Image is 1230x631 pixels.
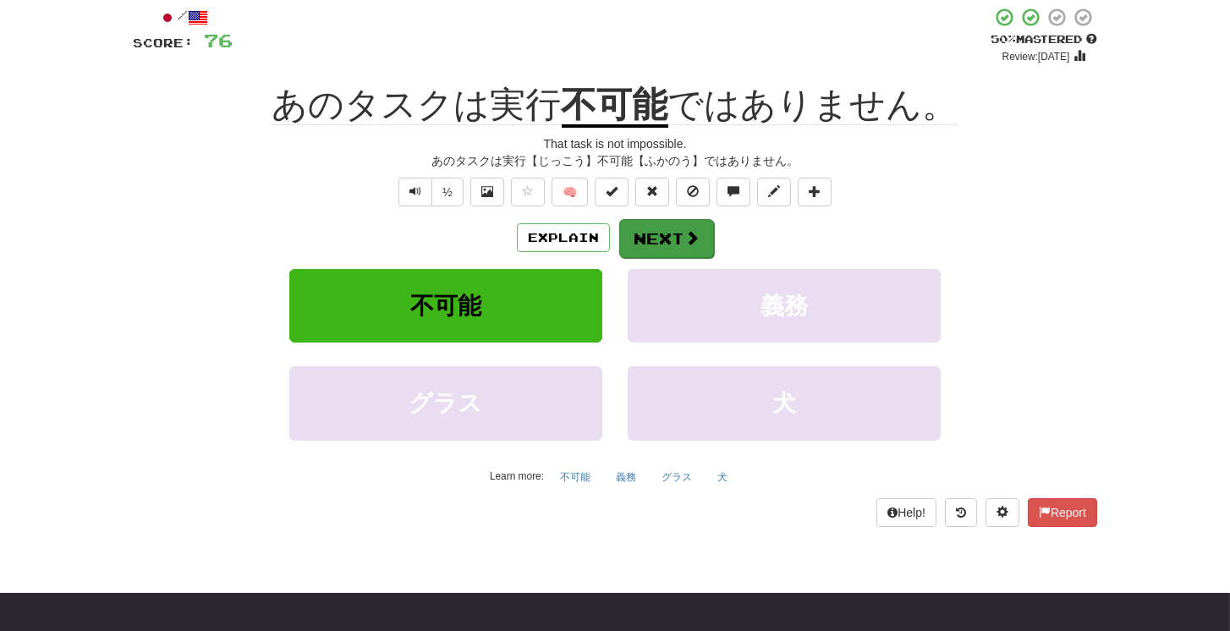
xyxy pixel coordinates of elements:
div: / [133,7,233,28]
button: グラス [289,366,602,440]
button: Discuss sentence (alt+u) [717,178,750,206]
span: グラス [409,390,483,416]
span: 50 % [991,32,1016,46]
span: Score: [133,36,194,50]
span: 義務 [761,293,808,319]
button: 不可能 [289,269,602,343]
div: That task is not impossible. [133,135,1097,152]
button: Edit sentence (alt+d) [757,178,791,206]
button: Play sentence audio (ctl+space) [398,178,432,206]
span: あのタスクは実行 [272,85,562,125]
button: Round history (alt+y) [945,498,977,527]
button: 義務 [628,269,941,343]
button: Help! [876,498,936,527]
small: Learn more: [490,470,544,482]
button: Next [619,219,714,258]
button: 🧠 [552,178,588,206]
button: Reset to 0% Mastered (alt+r) [635,178,669,206]
button: 義務 [607,464,645,490]
button: Explain [517,223,610,252]
button: Report [1028,498,1097,527]
button: Add to collection (alt+a) [798,178,832,206]
span: 76 [204,30,233,51]
span: 犬 [772,390,796,416]
button: 犬 [628,366,941,440]
small: Review: [DATE] [1002,51,1070,63]
button: 犬 [708,464,737,490]
div: あのタスクは実行【じっこう】不可能【ふかのう】ではありません。 [133,152,1097,169]
span: ではありません。 [668,85,958,125]
button: ½ [431,178,464,206]
button: Set this sentence to 100% Mastered (alt+m) [595,178,629,206]
button: Ignore sentence (alt+i) [676,178,710,206]
button: グラス [652,464,701,490]
span: 不可能 [410,293,481,319]
button: 不可能 [551,464,600,490]
div: Text-to-speech controls [395,178,464,206]
u: 不可能 [562,85,668,128]
button: Favorite sentence (alt+f) [511,178,545,206]
button: Show image (alt+x) [470,178,504,206]
div: Mastered [991,32,1097,47]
